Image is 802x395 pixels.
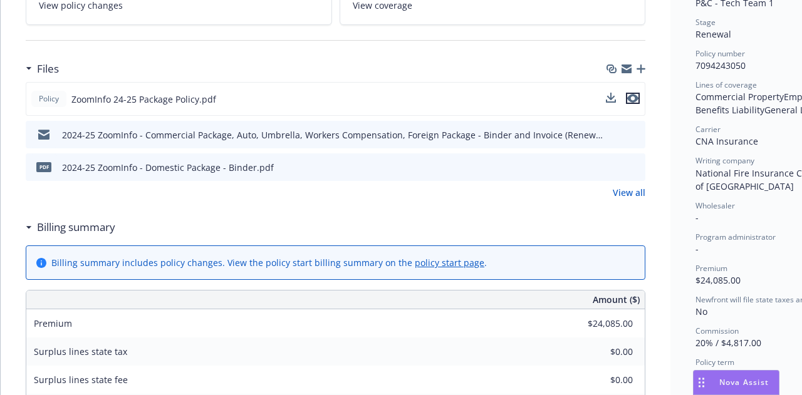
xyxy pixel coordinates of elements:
span: Carrier [695,124,721,135]
span: Policy term [695,357,734,367]
span: 20% / $4,817.00 [695,337,761,349]
input: 0.00 [559,314,640,333]
h3: Files [37,61,59,77]
span: No [695,305,707,317]
button: preview file [629,128,640,141]
span: Nova Assist [719,377,769,387]
button: preview file [629,161,640,174]
input: 0.00 [559,342,640,361]
a: policy start page [415,257,484,269]
button: download file [606,93,616,106]
div: Billing summary [26,219,115,235]
button: preview file [626,93,640,106]
span: Renewal [695,28,731,40]
span: Surplus lines state tax [34,346,127,357]
span: Commercial Property [695,91,784,103]
span: Commission [695,326,739,336]
span: Program administrator [695,232,776,242]
button: preview file [626,93,640,104]
button: download file [609,128,619,141]
span: Writing company [695,155,754,166]
span: $24,085.00 [695,274,741,286]
span: 7094243050 [695,59,746,71]
input: 0.00 [559,371,640,389]
span: pdf [36,162,51,172]
div: Drag to move [694,371,709,394]
span: Premium [34,317,72,329]
div: 2024-25 ZoomInfo - Commercial Package, Auto, Umbrella, Workers Compensation, Foreign Package - Bi... [62,128,604,141]
span: Policy [36,93,61,105]
span: Wholesaler [695,200,735,211]
a: View all [613,186,645,199]
div: Files [26,61,59,77]
div: 2024-25 ZoomInfo - Domestic Package - Binder.pdf [62,161,274,174]
div: Billing summary includes policy changes. View the policy start billing summary on the . [51,256,487,269]
span: Policy number [695,48,745,59]
span: Surplus lines state fee [34,374,128,386]
button: download file [606,93,616,103]
span: Lines of coverage [695,80,757,90]
span: 12 months [695,368,740,380]
button: Nova Assist [693,370,779,395]
span: - [695,243,699,255]
span: CNA Insurance [695,135,758,147]
span: Premium [695,263,727,274]
span: ZoomInfo 24-25 Package Policy.pdf [71,93,216,106]
span: Amount ($) [593,293,640,306]
span: - [695,212,699,223]
span: Stage [695,17,716,28]
button: download file [609,161,619,174]
h3: Billing summary [37,219,115,235]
